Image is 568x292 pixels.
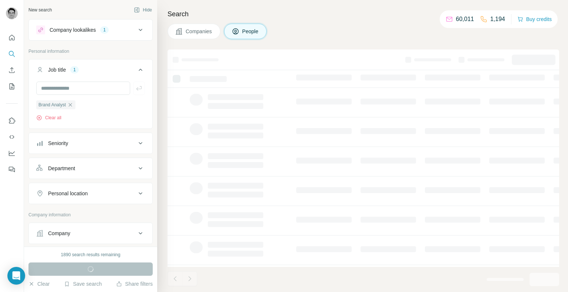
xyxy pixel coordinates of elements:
button: Enrich CSV [6,63,18,77]
h4: Search [168,9,559,19]
button: Quick start [6,31,18,44]
button: Company lookalikes1 [29,21,152,39]
button: Feedback [6,163,18,176]
button: Use Surfe on LinkedIn [6,114,18,127]
span: Companies [186,28,213,35]
button: Hide [129,4,157,16]
div: Personal location [48,190,88,197]
img: Avatar [6,7,18,19]
button: Dashboard [6,147,18,160]
div: Department [48,165,75,172]
button: Personal location [29,185,152,202]
p: 1,194 [490,15,505,24]
span: People [242,28,259,35]
div: Company lookalikes [50,26,96,34]
button: Clear [28,280,50,288]
div: 1 [100,27,109,33]
button: Seniority [29,134,152,152]
p: Personal information [28,48,153,55]
p: Company information [28,212,153,218]
button: Save search [64,280,102,288]
div: Company [48,230,70,237]
button: Share filters [116,280,153,288]
button: Department [29,159,152,177]
div: 1890 search results remaining [61,251,121,258]
button: Company [29,224,152,242]
button: Job title1 [29,61,152,82]
button: Search [6,47,18,61]
div: New search [28,7,52,13]
button: Buy credits [517,14,552,24]
button: Use Surfe API [6,130,18,144]
button: My lists [6,80,18,93]
p: 60,011 [456,15,474,24]
span: Brand Analyst [38,102,66,108]
div: Job title [48,66,66,73]
div: Seniority [48,140,68,147]
div: Open Intercom Messenger [7,267,25,285]
div: 1 [70,66,79,73]
button: Clear all [36,114,61,121]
